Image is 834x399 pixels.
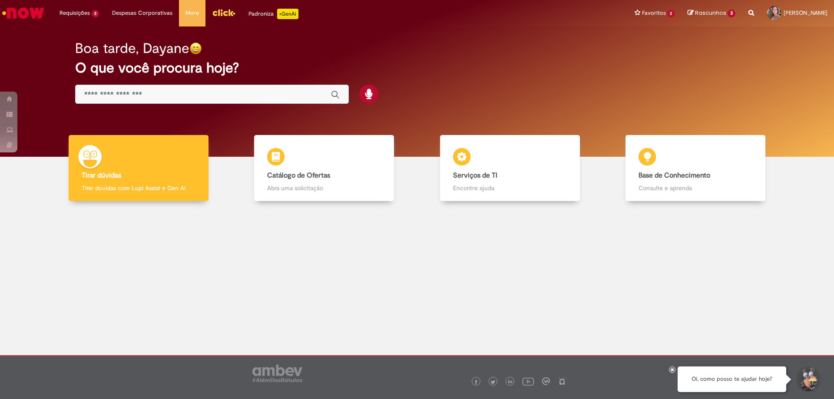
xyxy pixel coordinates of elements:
span: Rascunhos [695,9,726,17]
h2: O que você procura hoje? [75,60,759,76]
b: Catálogo de Ofertas [267,171,330,180]
div: Oi, como posso te ajudar hoje? [678,366,786,392]
img: logo_footer_workplace.png [542,377,550,385]
a: Tirar dúvidas Tirar dúvidas com Lupi Assist e Gen Ai [46,135,232,201]
button: Iniciar Conversa de Suporte [795,366,821,392]
img: happy-face.png [189,42,202,55]
p: Tirar dúvidas com Lupi Assist e Gen Ai [82,184,195,192]
p: Consulte e aprenda [639,184,752,192]
h2: Boa tarde, Dayane [75,41,189,56]
a: Catálogo de Ofertas Abra uma solicitação [232,135,417,201]
span: Favoritos [642,9,666,17]
div: Padroniza [248,9,298,19]
span: Despesas Corporativas [112,9,172,17]
span: Requisições [60,9,90,17]
img: ServiceNow [1,4,46,22]
img: logo_footer_naosei.png [558,377,566,385]
b: Base de Conhecimento [639,171,710,180]
p: Abra uma solicitação [267,184,381,192]
b: Tirar dúvidas [82,171,121,180]
a: Base de Conhecimento Consulte e aprenda [603,135,789,201]
a: Serviços de TI Encontre ajuda [417,135,603,201]
img: logo_footer_twitter.png [491,380,495,384]
span: 2 [92,10,99,17]
img: logo_footer_ambev_rotulo_gray.png [252,365,302,382]
p: Encontre ajuda [453,184,567,192]
span: [PERSON_NAME] [784,9,827,16]
img: logo_footer_facebook.png [474,380,478,384]
b: Serviços de TI [453,171,497,180]
img: logo_footer_linkedin.png [508,379,513,385]
span: 3 [728,10,735,17]
img: logo_footer_youtube.png [523,376,534,387]
img: click_logo_yellow_360x200.png [212,6,235,19]
p: +GenAi [277,9,298,19]
a: Rascunhos [688,9,735,17]
span: More [185,9,199,17]
span: 2 [668,10,675,17]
